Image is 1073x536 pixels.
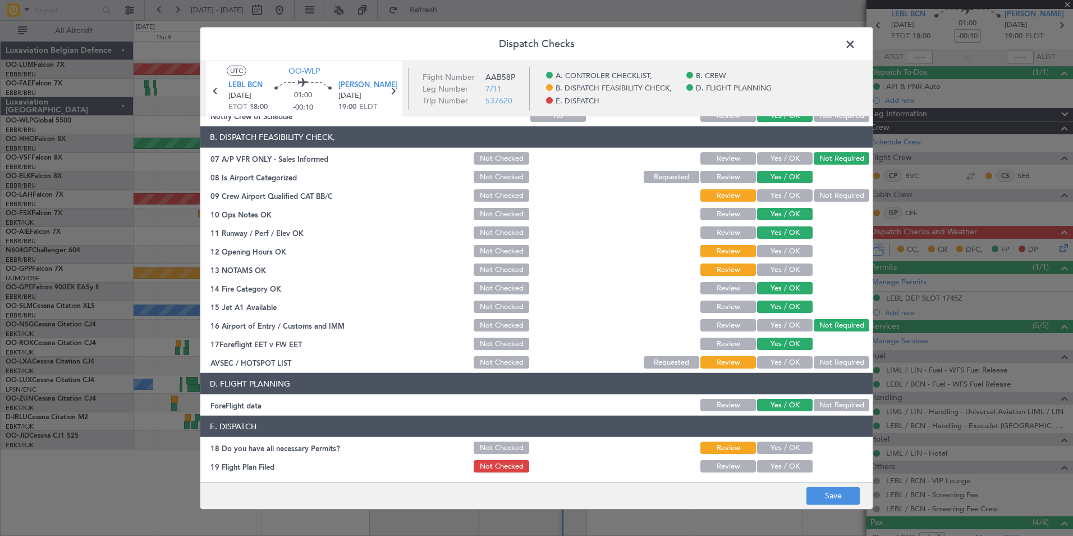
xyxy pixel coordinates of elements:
[200,28,873,61] header: Dispatch Checks
[814,319,869,331] button: Not Required
[814,189,869,202] button: Not Required
[814,356,869,369] button: Not Required
[814,152,869,165] button: Not Required
[814,399,869,411] button: Not Required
